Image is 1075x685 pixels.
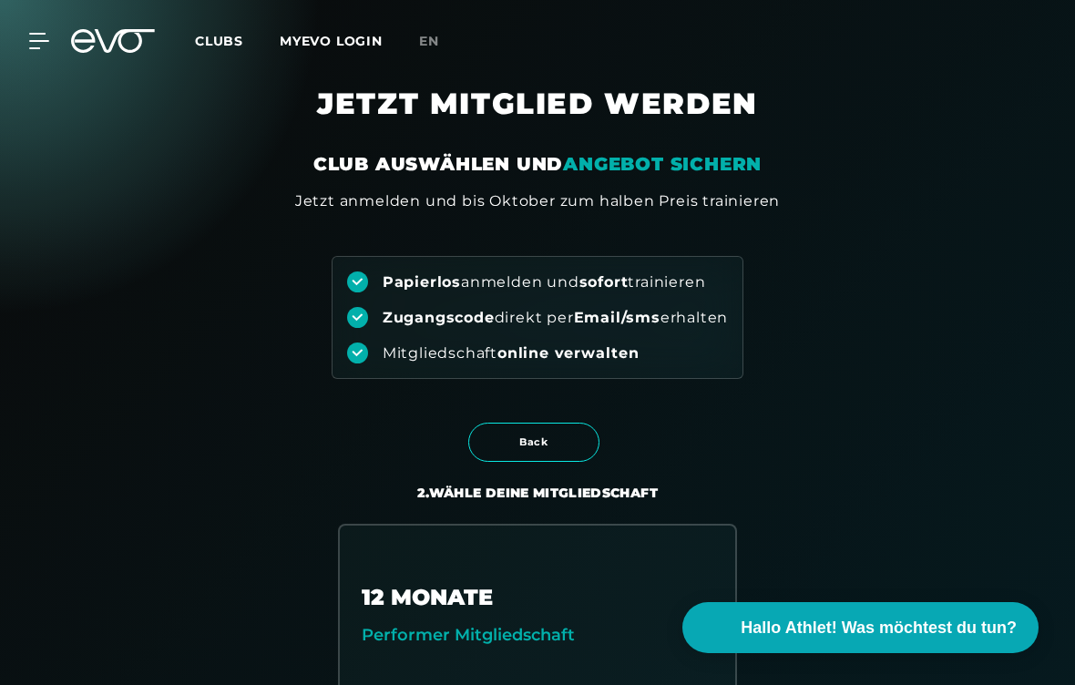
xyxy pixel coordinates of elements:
[419,31,461,52] a: en
[383,272,706,292] div: anmelden und trainieren
[574,309,660,326] strong: Email/sms
[383,309,495,326] strong: Zugangscode
[383,343,640,363] div: Mitgliedschaft
[468,424,607,441] a: Back
[280,33,383,49] a: MYEVO LOGIN
[313,151,762,177] div: CLUB AUSWÄHLEN UND
[419,33,439,49] span: en
[682,602,1039,653] button: Hallo Athlet! Was möchtest du tun?
[579,273,629,291] strong: sofort
[195,33,243,49] span: Clubs
[497,344,640,362] strong: online verwalten
[741,616,1017,640] span: Hallo Athlet! Was möchtest du tun?
[486,435,582,450] span: Back
[118,86,957,151] h1: JETZT MITGLIED WERDEN
[195,32,280,49] a: Clubs
[563,153,762,175] em: ANGEBOT SICHERN
[417,484,658,502] div: 2. Wähle deine Mitgliedschaft
[295,190,780,212] div: Jetzt anmelden und bis Oktober zum halben Preis trainieren
[383,308,728,328] div: direkt per erhalten
[383,273,461,291] strong: Papierlos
